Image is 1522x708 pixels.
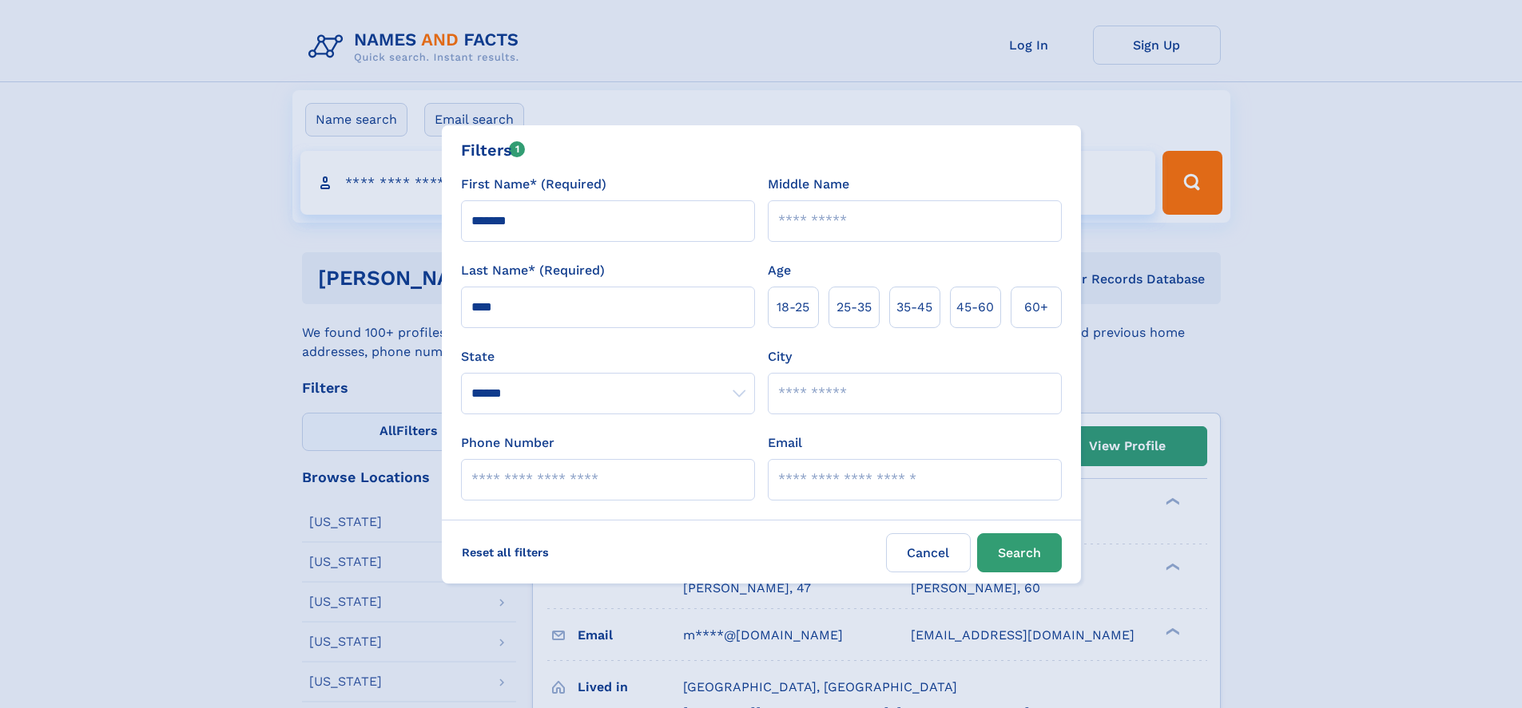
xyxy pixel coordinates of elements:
[977,533,1062,572] button: Search
[461,347,755,366] label: State
[837,298,872,317] span: 25‑35
[461,175,606,194] label: First Name* (Required)
[461,138,526,162] div: Filters
[768,175,849,194] label: Middle Name
[1024,298,1048,317] span: 60+
[768,433,802,453] label: Email
[451,533,559,572] label: Reset all filters
[886,533,971,572] label: Cancel
[896,298,932,317] span: 35‑45
[768,347,792,366] label: City
[956,298,994,317] span: 45‑60
[461,433,554,453] label: Phone Number
[461,261,605,280] label: Last Name* (Required)
[768,261,791,280] label: Age
[777,298,809,317] span: 18‑25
